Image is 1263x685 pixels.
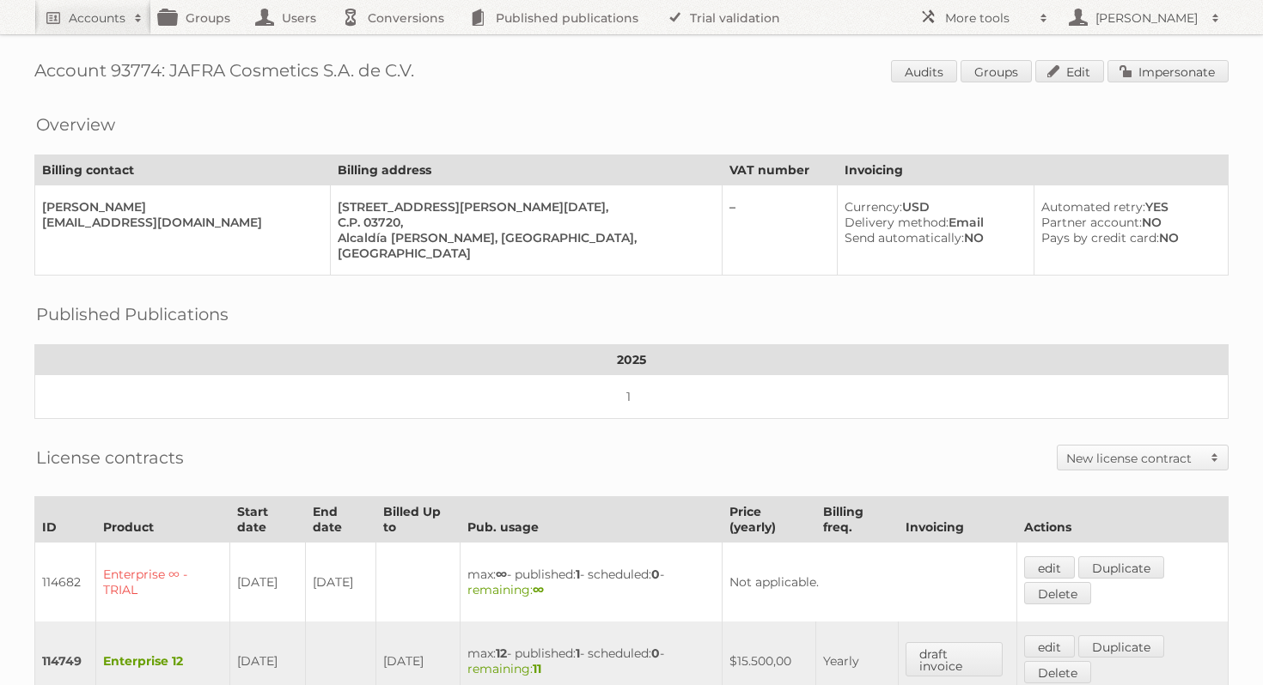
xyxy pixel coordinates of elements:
[722,497,816,543] th: Price (yearly)
[330,155,722,185] th: Billing address
[467,661,541,676] span: remaining:
[891,60,957,82] a: Audits
[1017,497,1229,543] th: Actions
[460,497,722,543] th: Pub. usage
[96,543,230,622] td: Enterprise ∞ - TRIAL
[35,345,1229,375] th: 2025
[42,215,316,230] div: [EMAIL_ADDRESS][DOMAIN_NAME]
[845,230,1020,246] div: NO
[838,155,1229,185] th: Invoicing
[1091,9,1203,27] h2: [PERSON_NAME]
[1202,446,1228,470] span: Toggle
[1107,60,1229,82] a: Impersonate
[845,199,902,215] span: Currency:
[230,497,306,543] th: Start date
[1041,215,1214,230] div: NO
[1041,230,1214,246] div: NO
[305,543,375,622] td: [DATE]
[36,445,184,470] h2: License contracts
[845,230,964,246] span: Send automatically:
[576,567,580,582] strong: 1
[906,642,1003,676] a: draft invoice
[1041,215,1142,230] span: Partner account:
[1078,556,1164,579] a: Duplicate
[576,646,580,661] strong: 1
[1024,556,1075,579] a: edit
[36,112,115,137] h2: Overview
[722,155,837,185] th: VAT number
[338,230,708,246] div: Alcaldía [PERSON_NAME], [GEOGRAPHIC_DATA],
[34,60,1229,86] h1: Account 93774: JAFRA Cosmetics S.A. de C.V.
[35,155,331,185] th: Billing contact
[496,567,507,582] strong: ∞
[35,375,1229,419] td: 1
[496,646,507,661] strong: 12
[1024,635,1075,658] a: edit
[651,567,660,582] strong: 0
[230,543,306,622] td: [DATE]
[35,543,96,622] td: 114682
[305,497,375,543] th: End date
[533,661,541,676] strong: 11
[96,497,230,543] th: Product
[1066,450,1202,467] h2: New license contract
[722,543,1017,622] td: Not applicable.
[467,582,544,597] span: remaining:
[651,646,660,661] strong: 0
[42,199,316,215] div: [PERSON_NAME]
[36,301,229,327] h2: Published Publications
[1041,199,1214,215] div: YES
[460,543,722,622] td: max: - published: - scheduled: -
[1058,446,1228,470] a: New license contract
[845,215,949,230] span: Delivery method:
[845,199,1020,215] div: USD
[945,9,1031,27] h2: More tools
[1024,661,1091,683] a: Delete
[338,246,708,261] div: [GEOGRAPHIC_DATA]
[816,497,899,543] th: Billing freq.
[1041,230,1159,246] span: Pays by credit card:
[1041,199,1145,215] span: Automated retry:
[338,215,708,230] div: C.P. 03720,
[1035,60,1104,82] a: Edit
[722,185,837,276] td: –
[1078,635,1164,658] a: Duplicate
[69,9,125,27] h2: Accounts
[845,215,1020,230] div: Email
[338,199,708,215] div: [STREET_ADDRESS][PERSON_NAME][DATE],
[375,497,460,543] th: Billed Up to
[961,60,1032,82] a: Groups
[899,497,1017,543] th: Invoicing
[1024,582,1091,604] a: Delete
[35,497,96,543] th: ID
[533,582,544,597] strong: ∞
